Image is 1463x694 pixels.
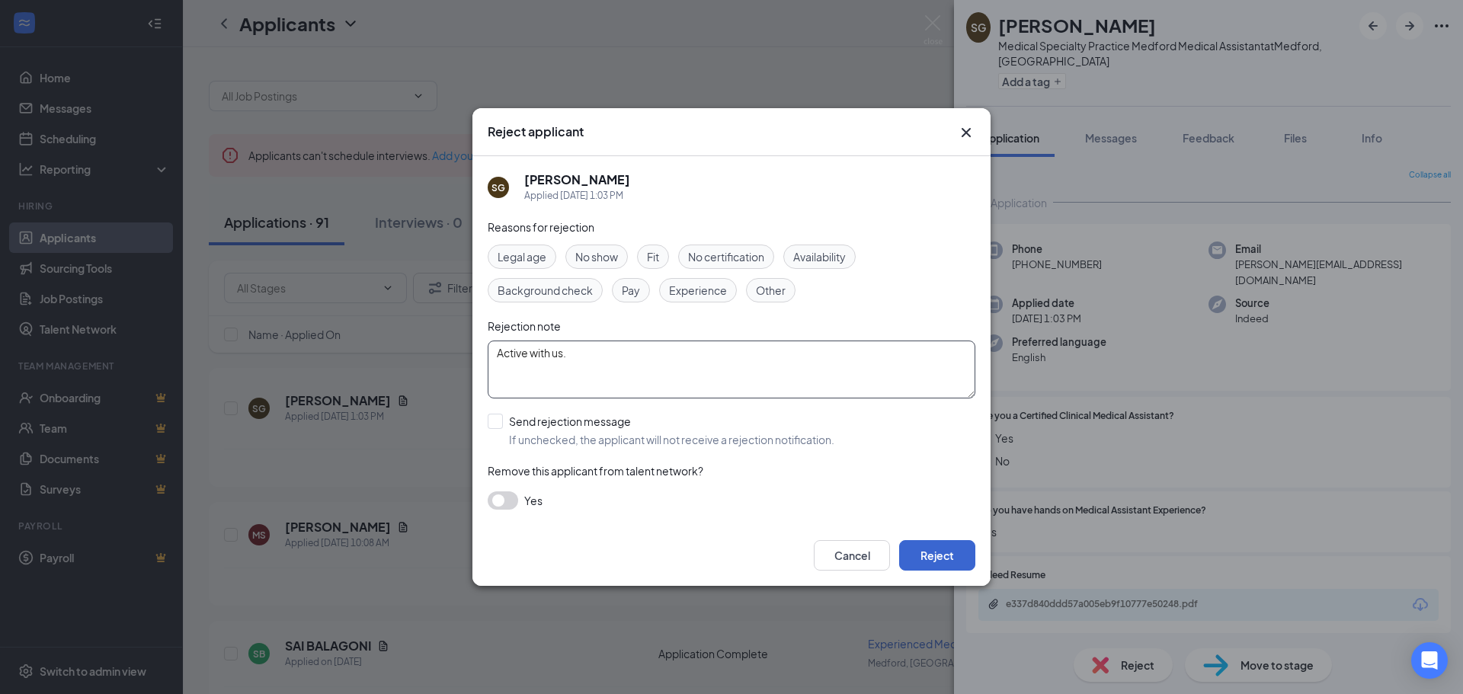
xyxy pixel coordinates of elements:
[488,341,975,398] textarea: Active with us.
[488,123,584,140] h3: Reject applicant
[1411,642,1448,679] div: Open Intercom Messenger
[488,319,561,333] span: Rejection note
[524,171,630,188] h5: [PERSON_NAME]
[814,540,890,571] button: Cancel
[575,248,618,265] span: No show
[488,220,594,234] span: Reasons for rejection
[622,282,640,299] span: Pay
[669,282,727,299] span: Experience
[899,540,975,571] button: Reject
[688,248,764,265] span: No certification
[793,248,846,265] span: Availability
[488,464,703,478] span: Remove this applicant from talent network?
[957,123,975,142] button: Close
[524,491,543,510] span: Yes
[524,188,630,203] div: Applied [DATE] 1:03 PM
[498,248,546,265] span: Legal age
[957,123,975,142] svg: Cross
[491,181,505,194] div: SG
[498,282,593,299] span: Background check
[647,248,659,265] span: Fit
[756,282,786,299] span: Other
